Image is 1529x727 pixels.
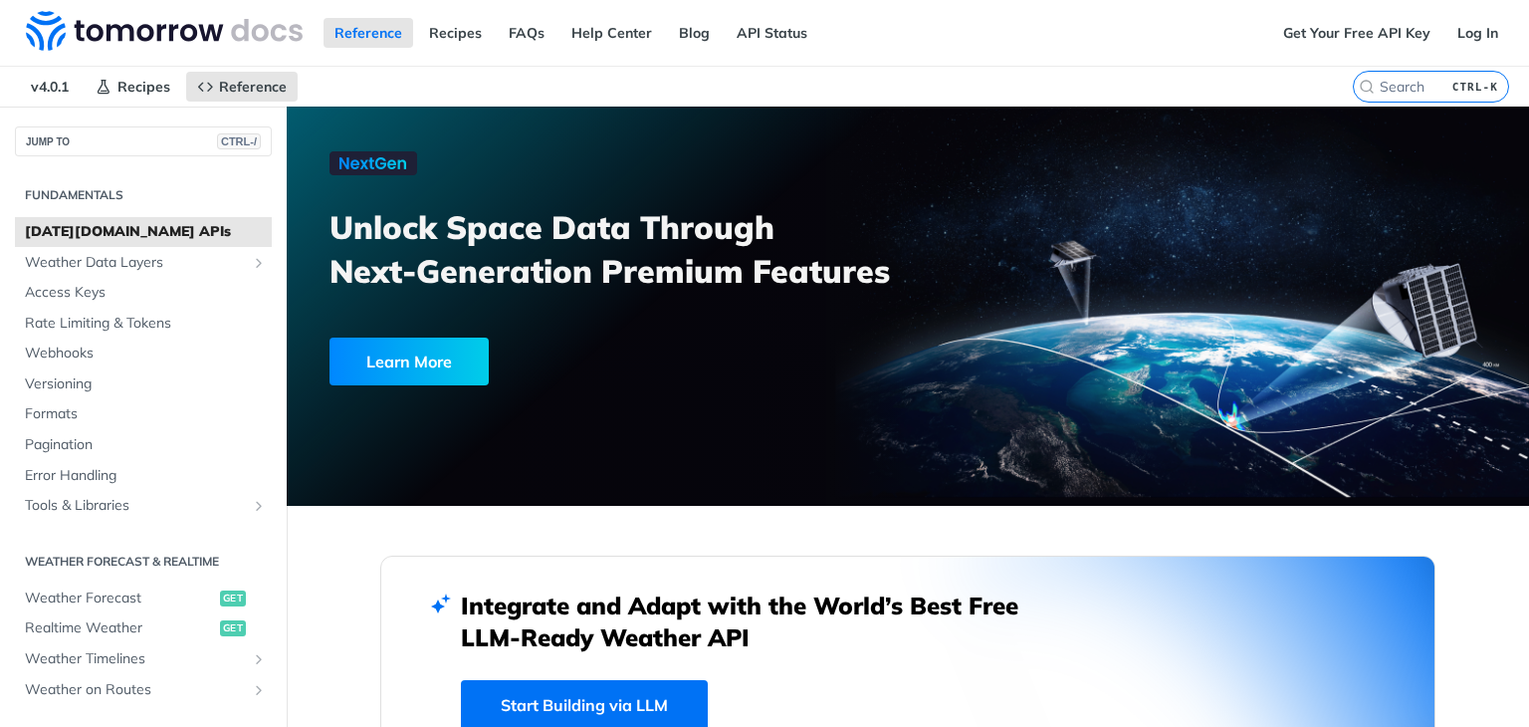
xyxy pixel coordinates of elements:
img: Tomorrow.io Weather API Docs [26,11,303,51]
span: Webhooks [25,344,267,363]
a: Tools & LibrariesShow subpages for Tools & Libraries [15,491,272,521]
a: Realtime Weatherget [15,613,272,643]
span: Weather Timelines [25,649,246,669]
span: get [220,620,246,636]
a: Pagination [15,430,272,460]
a: Recipes [418,18,493,48]
span: Reference [219,78,287,96]
a: Webhooks [15,339,272,368]
h3: Unlock Space Data Through Next-Generation Premium Features [329,205,930,293]
span: CTRL-/ [217,133,261,149]
a: Error Handling [15,461,272,491]
button: Show subpages for Weather on Routes [251,682,267,698]
h2: Integrate and Adapt with the World’s Best Free LLM-Ready Weather API [461,590,1048,653]
span: Formats [25,404,267,424]
button: JUMP TOCTRL-/ [15,126,272,156]
span: Versioning [25,374,267,394]
a: FAQs [498,18,555,48]
a: Learn More [329,338,809,385]
a: Weather Forecastget [15,584,272,613]
a: Recipes [85,72,181,102]
span: Weather on Routes [25,680,246,700]
a: Formats [15,399,272,429]
a: Rate Limiting & Tokens [15,309,272,339]
a: Weather Data LayersShow subpages for Weather Data Layers [15,248,272,278]
kbd: CTRL-K [1447,77,1503,97]
a: Log In [1446,18,1509,48]
a: Weather TimelinesShow subpages for Weather Timelines [15,644,272,674]
a: [DATE][DOMAIN_NAME] APIs [15,217,272,247]
span: Access Keys [25,283,267,303]
span: v4.0.1 [20,72,80,102]
span: Tools & Libraries [25,496,246,516]
span: Error Handling [25,466,267,486]
svg: Search [1359,79,1375,95]
a: Weather on RoutesShow subpages for Weather on Routes [15,675,272,705]
div: Learn More [329,338,489,385]
span: Weather Data Layers [25,253,246,273]
button: Show subpages for Weather Timelines [251,651,267,667]
span: Recipes [117,78,170,96]
a: Reference [186,72,298,102]
h2: Weather Forecast & realtime [15,553,272,571]
span: Pagination [25,435,267,455]
a: Blog [668,18,721,48]
a: Reference [324,18,413,48]
a: Get Your Free API Key [1272,18,1441,48]
span: [DATE][DOMAIN_NAME] APIs [25,222,267,242]
span: Weather Forecast [25,589,215,608]
a: Access Keys [15,278,272,308]
span: get [220,591,246,606]
a: API Status [726,18,818,48]
a: Versioning [15,369,272,399]
h2: Fundamentals [15,186,272,204]
a: Help Center [560,18,663,48]
img: NextGen [329,151,417,175]
button: Show subpages for Weather Data Layers [251,255,267,271]
span: Rate Limiting & Tokens [25,314,267,334]
span: Realtime Weather [25,618,215,638]
button: Show subpages for Tools & Libraries [251,498,267,514]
